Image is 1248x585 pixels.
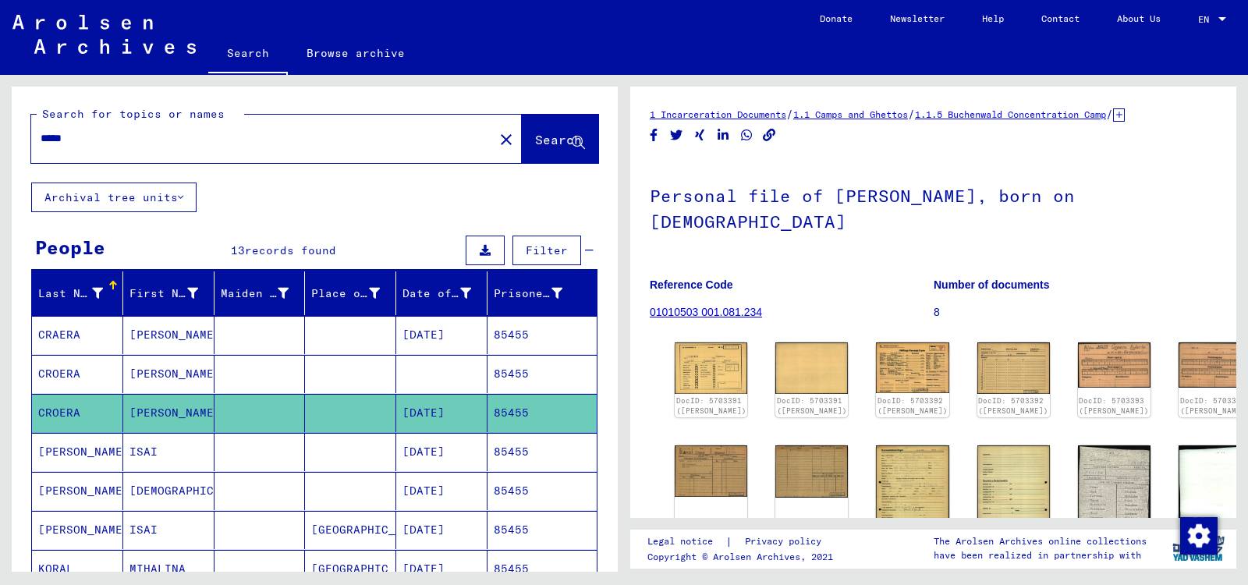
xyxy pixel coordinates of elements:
[123,511,214,549] mat-cell: ISAI
[123,433,214,471] mat-cell: ISAI
[208,34,288,75] a: Search
[497,130,516,149] mat-icon: close
[12,15,196,54] img: Arolsen_neg.svg
[1106,107,1113,121] span: /
[221,281,309,306] div: Maiden Name
[876,445,948,547] img: 001.jpg
[647,550,840,564] p: Copyright © Arolsen Archives, 2021
[123,271,214,315] mat-header-cell: First Name
[487,394,597,432] mat-cell: 85455
[32,316,123,354] mat-cell: CRAERA
[876,342,948,393] img: 001.jpg
[32,511,123,549] mat-cell: [PERSON_NAME]
[32,394,123,432] mat-cell: CROERA
[494,281,582,306] div: Prisoner #
[396,472,487,510] mat-cell: [DATE]
[123,355,214,393] mat-cell: [PERSON_NAME]
[1078,445,1150,548] img: 001.jpg
[231,243,245,257] span: 13
[647,534,840,550] div: |
[1169,529,1228,568] img: yv_logo.png
[526,243,568,257] span: Filter
[42,107,225,121] mat-label: Search for topics or names
[402,281,491,306] div: Date of Birth
[793,108,908,120] a: 1.1 Camps and Ghettos
[487,511,597,549] mat-cell: 85455
[650,160,1217,254] h1: Personal file of [PERSON_NAME], born on [DEMOGRAPHIC_DATA]
[396,316,487,354] mat-cell: [DATE]
[129,281,218,306] div: First Name
[38,281,122,306] div: Last Name
[1078,342,1150,388] img: 001.jpg
[221,285,289,302] div: Maiden Name
[311,285,380,302] div: Place of Birth
[305,511,396,549] mat-cell: [GEOGRAPHIC_DATA]
[675,445,747,497] img: 001.jpg
[978,396,1048,416] a: DocID: 5703392 ([PERSON_NAME])
[761,126,778,145] button: Copy link
[1079,396,1149,416] a: DocID: 5703393 ([PERSON_NAME])
[402,285,471,302] div: Date of Birth
[487,316,597,354] mat-cell: 85455
[934,548,1147,562] p: have been realized in partnership with
[915,108,1106,120] a: 1.1.5 Buchenwald Concentration Camp
[38,285,103,302] div: Last Name
[1180,517,1218,555] img: Change consent
[675,342,747,393] img: 001.jpg
[646,126,662,145] button: Share on Facebook
[311,281,399,306] div: Place of Birth
[877,396,948,416] a: DocID: 5703392 ([PERSON_NAME])
[396,271,487,315] mat-header-cell: Date of Birth
[692,126,708,145] button: Share on Xing
[647,534,725,550] a: Legal notice
[732,534,840,550] a: Privacy policy
[522,115,598,163] button: Search
[491,123,522,154] button: Clear
[934,304,1217,321] p: 8
[786,107,793,121] span: /
[650,306,762,318] a: 01010503 001.081.234
[32,472,123,510] mat-cell: [PERSON_NAME]
[305,271,396,315] mat-header-cell: Place of Birth
[31,183,197,212] button: Archival tree units
[934,534,1147,548] p: The Arolsen Archives online collections
[775,342,848,394] img: 002.jpg
[676,396,746,416] a: DocID: 5703391 ([PERSON_NAME])
[650,278,733,291] b: Reference Code
[977,342,1050,393] img: 002.jpg
[487,472,597,510] mat-cell: 85455
[668,126,685,145] button: Share on Twitter
[245,243,336,257] span: records found
[494,285,562,302] div: Prisoner #
[934,278,1050,291] b: Number of documents
[739,126,755,145] button: Share on WhatsApp
[396,394,487,432] mat-cell: [DATE]
[129,285,198,302] div: First Name
[535,132,582,147] span: Search
[35,233,105,261] div: People
[650,108,786,120] a: 1 Incarceration Documents
[1198,14,1215,25] span: EN
[715,126,732,145] button: Share on LinkedIn
[288,34,424,72] a: Browse archive
[396,511,487,549] mat-cell: [DATE]
[32,355,123,393] mat-cell: CROERA
[487,271,597,315] mat-header-cell: Prisoner #
[32,433,123,471] mat-cell: [PERSON_NAME]
[123,472,214,510] mat-cell: [DEMOGRAPHIC_DATA]
[123,394,214,432] mat-cell: [PERSON_NAME]
[214,271,306,315] mat-header-cell: Maiden Name
[396,433,487,471] mat-cell: [DATE]
[487,433,597,471] mat-cell: 85455
[487,355,597,393] mat-cell: 85455
[775,445,848,497] img: 002.jpg
[777,396,847,416] a: DocID: 5703391 ([PERSON_NAME])
[977,445,1050,548] img: 002.jpg
[32,271,123,315] mat-header-cell: Last Name
[908,107,915,121] span: /
[512,236,581,265] button: Filter
[123,316,214,354] mat-cell: [PERSON_NAME]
